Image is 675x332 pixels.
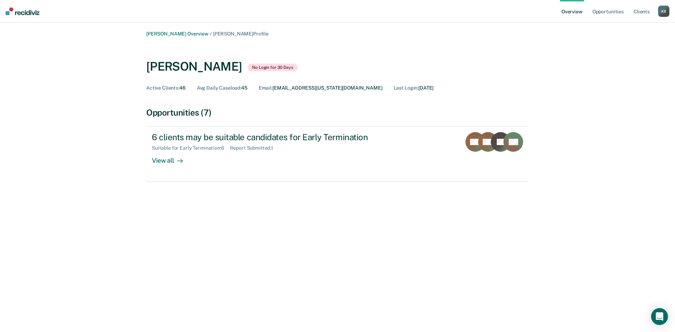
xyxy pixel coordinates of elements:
div: [PERSON_NAME] [146,59,242,74]
div: Open Intercom Messenger [651,308,668,325]
div: [DATE] [394,85,434,91]
div: Opportunities (7) [146,108,529,118]
span: No Login for 30 Days [247,64,298,71]
span: [PERSON_NAME] Profile [213,31,269,37]
div: View all [152,151,191,165]
span: Email : [259,85,272,91]
div: 6 clients may be suitable candidates for Early Termination [152,132,399,142]
img: Recidiviz [6,7,39,15]
div: Suitable for Early Termination : 6 [152,145,230,151]
div: [EMAIL_ADDRESS][US_STATE][DOMAIN_NAME] [259,85,382,91]
span: Active Clients : [146,85,179,91]
a: [PERSON_NAME] Overview [146,31,208,37]
div: 45 [197,85,247,91]
button: KB [658,6,669,17]
div: 46 [146,85,186,91]
div: Report Submitted : 1 [230,145,279,151]
span: / [208,31,213,37]
span: Last Login : [394,85,418,91]
div: K B [658,6,669,17]
a: 6 clients may be suitable candidates for Early TerminationSuitable for Early Termination:6Report ... [146,126,529,182]
span: Avg Daily Caseload : [197,85,241,91]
